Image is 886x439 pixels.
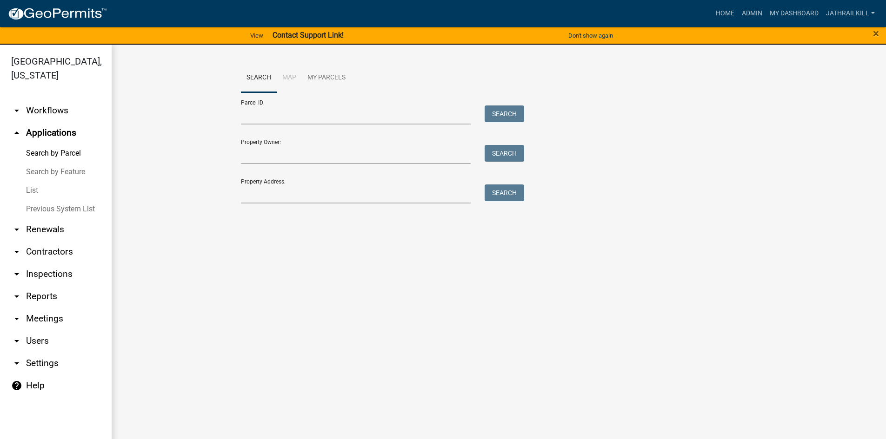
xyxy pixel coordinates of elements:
button: Search [485,105,524,122]
a: Admin [738,5,766,22]
i: arrow_drop_down [11,224,22,235]
a: Home [712,5,738,22]
i: arrow_drop_down [11,246,22,257]
button: Search [485,184,524,201]
i: arrow_drop_down [11,358,22,369]
button: Close [873,28,879,39]
i: arrow_drop_down [11,313,22,324]
a: Search [241,63,277,93]
a: My Dashboard [766,5,822,22]
button: Search [485,145,524,162]
strong: Contact Support Link! [273,31,344,39]
button: Don't show again [565,28,617,43]
i: arrow_drop_up [11,127,22,138]
i: arrow_drop_down [11,105,22,116]
a: View [246,28,267,43]
i: help [11,380,22,391]
a: Jathrailkill [822,5,879,22]
i: arrow_drop_down [11,291,22,302]
i: arrow_drop_down [11,335,22,347]
i: arrow_drop_down [11,269,22,280]
a: My Parcels [302,63,351,93]
span: × [873,27,879,40]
